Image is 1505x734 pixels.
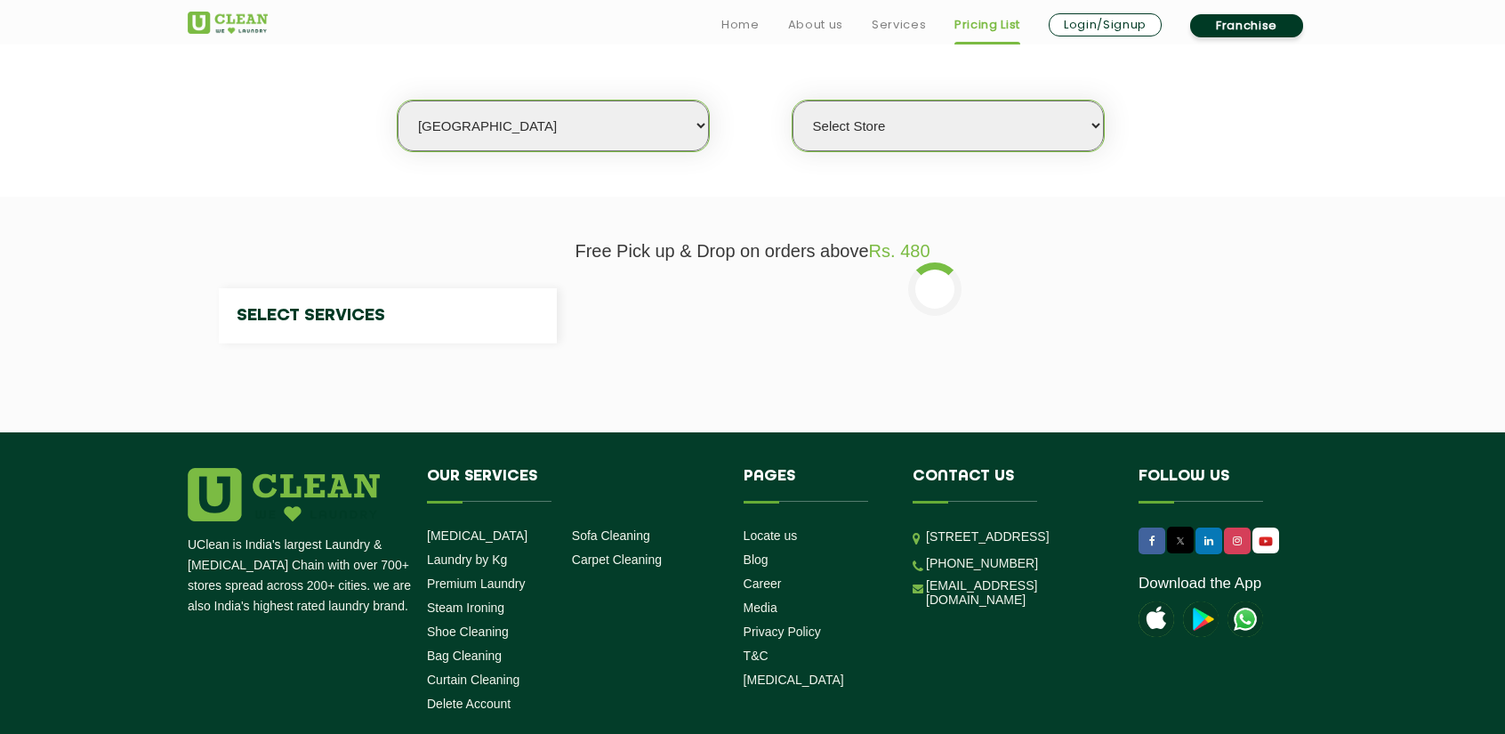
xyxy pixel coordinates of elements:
img: playstoreicon.png [1183,601,1219,637]
p: [STREET_ADDRESS] [926,527,1112,547]
a: Shoe Cleaning [427,625,509,639]
img: UClean Laundry and Dry Cleaning [188,12,268,34]
a: Sofa Cleaning [572,528,650,543]
h4: Pages [744,468,887,502]
a: Services [872,14,926,36]
img: apple-icon.png [1139,601,1174,637]
h4: Follow us [1139,468,1295,502]
h4: Contact us [913,468,1112,502]
a: Blog [744,553,769,567]
h4: Select Services [219,288,557,343]
a: Bag Cleaning [427,649,502,663]
a: Steam Ironing [427,601,504,615]
a: Home [721,14,760,36]
a: Laundry by Kg [427,553,507,567]
a: Privacy Policy [744,625,821,639]
a: Curtain Cleaning [427,673,519,687]
a: Carpet Cleaning [572,553,662,567]
a: Pricing List [954,14,1020,36]
a: Premium Laundry [427,577,526,591]
a: [MEDICAL_DATA] [744,673,844,687]
img: UClean Laundry and Dry Cleaning [1227,601,1263,637]
a: Franchise [1190,14,1303,37]
a: [PHONE_NUMBER] [926,556,1038,570]
a: [MEDICAL_DATA] [427,528,527,543]
a: [EMAIL_ADDRESS][DOMAIN_NAME] [926,578,1112,607]
a: Delete Account [427,697,511,711]
a: Media [744,601,777,615]
p: UClean is India's largest Laundry & [MEDICAL_DATA] Chain with over 700+ stores spread across 200+... [188,535,414,617]
img: logo.png [188,468,380,521]
a: T&C [744,649,769,663]
a: Login/Signup [1049,13,1162,36]
a: Career [744,577,782,591]
p: Free Pick up & Drop on orders above [188,241,1317,262]
a: Locate us [744,528,798,543]
a: About us [788,14,843,36]
a: Download the App [1139,575,1261,593]
h4: Our Services [427,468,717,502]
span: Rs. 480 [869,241,930,261]
img: UClean Laundry and Dry Cleaning [1254,532,1277,551]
